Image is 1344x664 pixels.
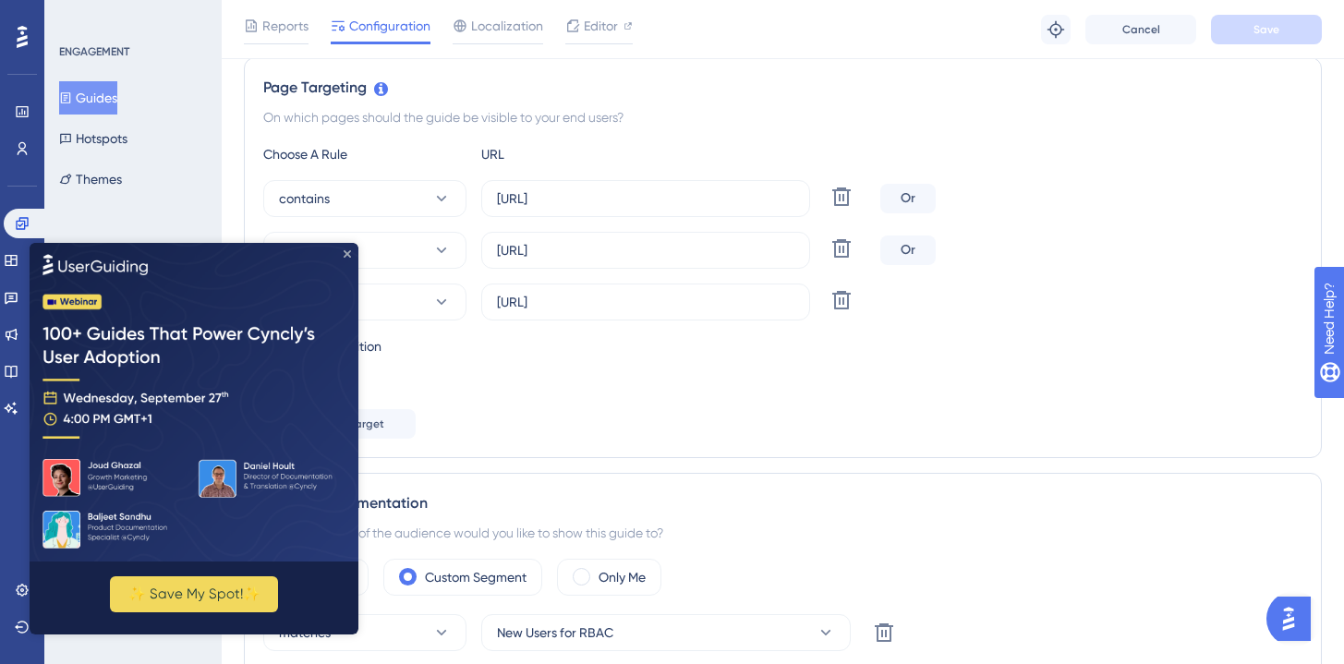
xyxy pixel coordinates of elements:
iframe: UserGuiding AI Assistant Launcher [1266,591,1322,646]
div: On which pages should the guide be visible to your end users? [263,106,1302,128]
button: ✨ Save My Spot!✨ [80,333,248,369]
div: ENGAGEMENT [59,44,129,59]
div: Targeting Condition [263,335,1302,357]
input: yourwebsite.com/path [497,240,794,260]
span: contains [279,187,330,210]
button: matches [263,614,466,651]
div: Choose A Rule [263,143,466,165]
button: equals [263,232,466,269]
span: Editor [584,15,618,37]
label: Only Me [599,566,646,588]
div: URL [481,143,684,165]
span: New Users for RBAC [497,622,613,644]
button: Save [1211,15,1322,44]
div: Close Preview [314,7,321,15]
span: equals [279,239,319,261]
input: yourwebsite.com/path [497,292,794,312]
span: Configuration [349,15,430,37]
input: yourwebsite.com/path [497,188,794,209]
button: Hotspots [59,122,127,155]
div: Or [880,184,936,213]
button: Cancel [1085,15,1196,44]
button: equals [263,284,466,320]
div: Audience Segmentation [263,492,1302,514]
div: Which segment of the audience would you like to show this guide to? [263,522,1302,544]
button: Themes [59,163,122,196]
label: Custom Segment [425,566,527,588]
span: Localization [471,15,543,37]
span: Cancel [1122,22,1160,37]
span: Save [1253,22,1279,37]
span: Reports [262,15,309,37]
button: New Users for RBAC [481,614,851,651]
div: Or [880,235,936,265]
button: Guides [59,81,117,115]
div: Page Targeting [263,77,1302,99]
span: Need Help? [43,5,115,27]
button: contains [263,180,466,217]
